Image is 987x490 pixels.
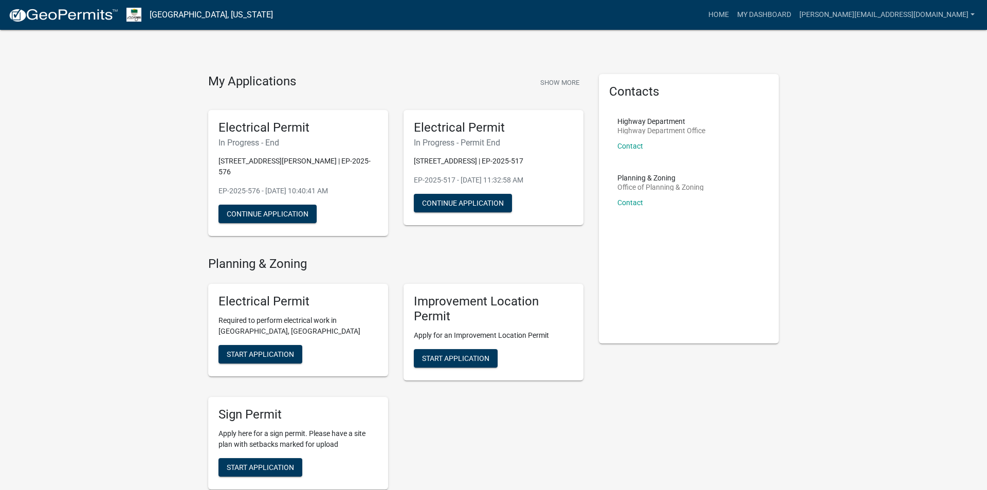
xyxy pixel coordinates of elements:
[414,175,573,186] p: EP-2025-517 - [DATE] 11:32:58 AM
[422,354,489,362] span: Start Application
[218,138,378,148] h6: In Progress - End
[617,118,705,125] p: Highway Department
[218,294,378,309] h5: Electrical Permit
[227,350,294,358] span: Start Application
[218,458,302,477] button: Start Application
[617,127,705,134] p: Highway Department Office
[208,74,296,89] h4: My Applications
[414,156,573,167] p: [STREET_ADDRESS] | EP-2025-517
[617,142,643,150] a: Contact
[218,186,378,196] p: EP-2025-576 - [DATE] 10:40:41 AM
[208,257,583,271] h4: Planning & Zoning
[126,8,141,22] img: Morgan County, Indiana
[218,345,302,364] button: Start Application
[414,138,573,148] h6: In Progress - Permit End
[414,330,573,341] p: Apply for an Improvement Location Permit
[218,205,317,223] button: Continue Application
[609,84,769,99] h5: Contacts
[617,184,704,191] p: Office of Planning & Zoning
[218,407,378,422] h5: Sign Permit
[414,349,498,368] button: Start Application
[227,463,294,471] span: Start Application
[414,120,573,135] h5: Electrical Permit
[617,198,643,207] a: Contact
[218,315,378,337] p: Required to perform electrical work in [GEOGRAPHIC_DATA], [GEOGRAPHIC_DATA]
[150,6,273,24] a: [GEOGRAPHIC_DATA], [US_STATE]
[218,156,378,177] p: [STREET_ADDRESS][PERSON_NAME] | EP-2025-576
[795,5,979,25] a: [PERSON_NAME][EMAIL_ADDRESS][DOMAIN_NAME]
[414,194,512,212] button: Continue Application
[733,5,795,25] a: My Dashboard
[617,174,704,182] p: Planning & Zoning
[704,5,733,25] a: Home
[536,74,583,91] button: Show More
[414,294,573,324] h5: Improvement Location Permit
[218,428,378,450] p: Apply here for a sign permit. Please have a site plan with setbacks marked for upload
[218,120,378,135] h5: Electrical Permit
